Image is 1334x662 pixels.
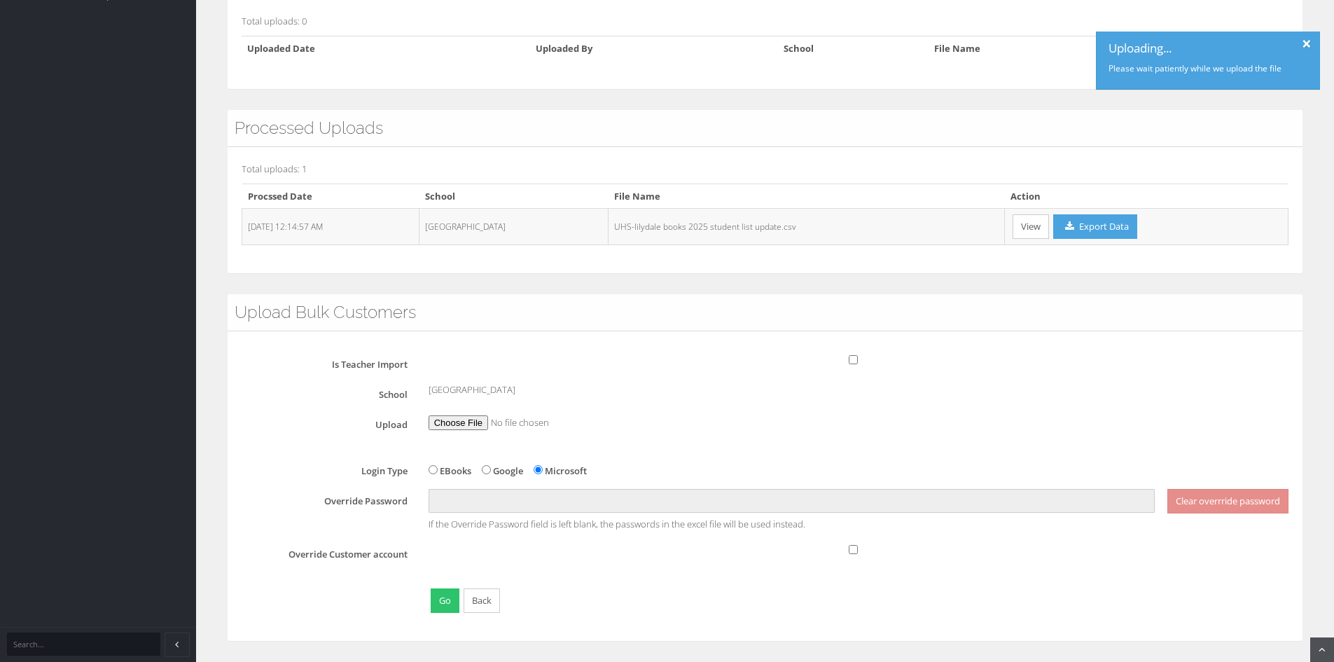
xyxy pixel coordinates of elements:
[464,588,500,613] a: Back
[778,36,929,60] th: School
[493,459,523,478] label: Google
[418,382,1299,397] div: [GEOGRAPHIC_DATA]
[242,184,419,209] th: Procssed Date
[419,184,609,209] th: School
[242,161,1288,177] p: Total uploads: 1
[242,413,418,432] label: Upload
[242,209,419,245] td: [DATE] 12:14:57 AM
[7,633,160,656] input: Search...
[440,459,471,478] label: EBooks
[609,209,1005,245] td: UHS-lilydale books 2025 student list update.csv
[431,588,459,613] button: Go
[419,209,609,245] td: [GEOGRAPHIC_DATA]
[242,542,418,562] label: Override Customer account
[609,184,1005,209] th: File Name
[929,36,1138,60] th: File Name
[1005,184,1288,209] th: Action
[1109,62,1295,75] p: Please wait patiently while we upload the file
[242,382,418,402] label: School
[235,119,1295,137] h3: Processed Uploads
[242,13,1288,29] p: Total uploads: 0
[242,459,418,478] label: Login Type
[1109,40,1295,62] span: Uploading...
[1013,214,1049,239] a: View
[429,517,1155,532] span: If the Override Password field is left blank, the passwords in the excel file will be used instead.
[545,459,587,478] label: Microsoft
[235,303,1295,322] h3: Upload Bulk Customers
[530,36,778,60] th: Uploaded By
[242,36,530,60] th: Uploaded Date
[242,352,418,372] label: Is Teacher Import
[242,489,418,509] label: Override Password
[1053,214,1137,239] a: Export Data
